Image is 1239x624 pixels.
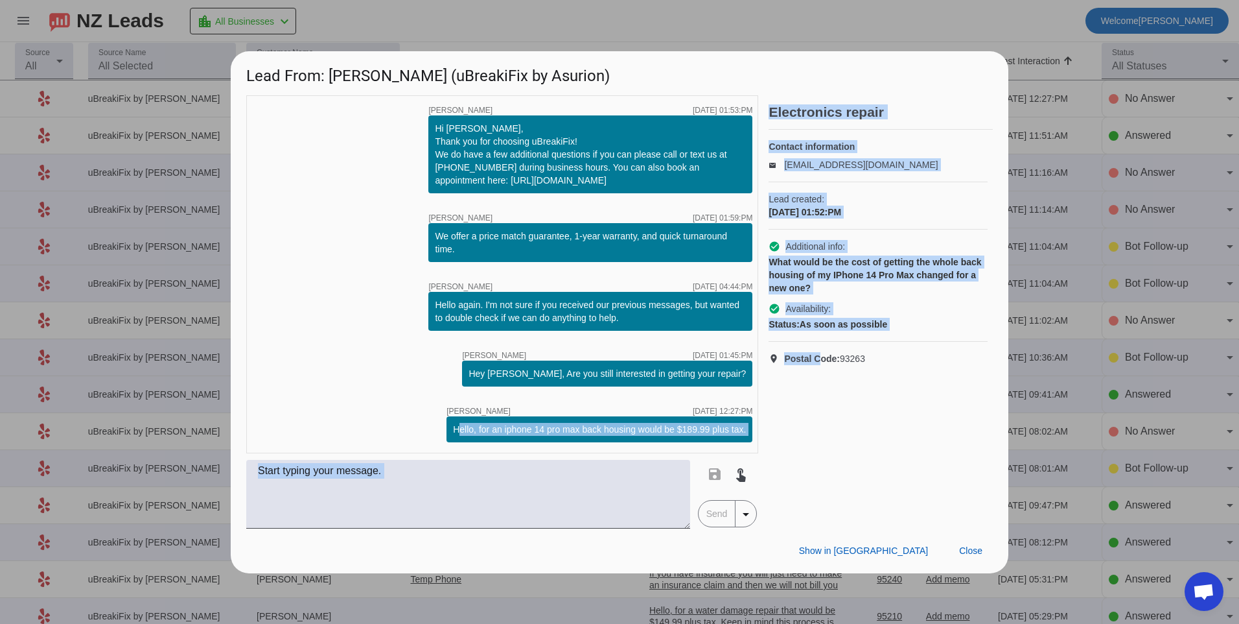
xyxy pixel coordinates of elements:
div: Hello, for an iphone 14 pro max back housing would be $189.99 plus tax. [453,423,746,436]
div: Hello again. I'm not sure if you received our previous messages, but wanted to double check if we... [435,298,746,324]
span: Show in [GEOGRAPHIC_DATA] [799,546,928,556]
div: [DATE] 01:45:PM [693,352,752,359]
button: Close [949,540,993,563]
mat-icon: touch_app [733,466,748,482]
div: [DATE] 12:27:PM [693,407,752,415]
strong: Status: [769,319,799,330]
span: Close [959,546,982,556]
span: [PERSON_NAME] [428,283,492,291]
span: [PERSON_NAME] [428,214,492,222]
div: Hi [PERSON_NAME], Thank you for choosing uBreakiFix! We do have a few additional questions if you... [435,122,746,187]
a: [EMAIL_ADDRESS][DOMAIN_NAME] [784,160,938,170]
span: Additional info: [785,240,845,253]
div: [DATE] 04:44:PM [693,283,752,291]
button: Show in [GEOGRAPHIC_DATA] [789,540,938,563]
h2: Electronics repair [769,106,993,119]
div: [DATE] 01:52:PM [769,206,988,219]
div: [DATE] 01:53:PM [693,106,752,114]
div: What would be the cost of getting the whole back housing of my IPhone 14 Pro Max changed for a ne... [769,256,988,294]
mat-icon: location_on [769,354,784,364]
span: [PERSON_NAME] [462,352,526,359]
span: Availability: [785,302,831,315]
strong: Postal Code: [784,354,840,364]
mat-icon: arrow_drop_down [738,507,754,522]
div: We offer a price match guarantee, 1-year warranty, and quick turnaround time.​ [435,230,746,256]
div: As soon as possible [769,318,988,331]
mat-icon: check_circle [769,303,780,315]
span: 93263 [784,352,865,365]
span: [PERSON_NAME] [446,407,511,415]
div: [DATE] 01:59:PM [693,214,752,222]
mat-icon: email [769,162,784,168]
span: Lead created: [769,193,988,206]
mat-icon: check_circle [769,241,780,252]
div: Open chat [1185,572,1223,611]
span: [PERSON_NAME] [428,106,492,114]
div: Hey [PERSON_NAME], Are you still interested in getting your repair?​ [469,367,746,380]
h1: Lead From: [PERSON_NAME] (uBreakiFix by Asurion) [231,51,1008,95]
h4: Contact information [769,140,988,153]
